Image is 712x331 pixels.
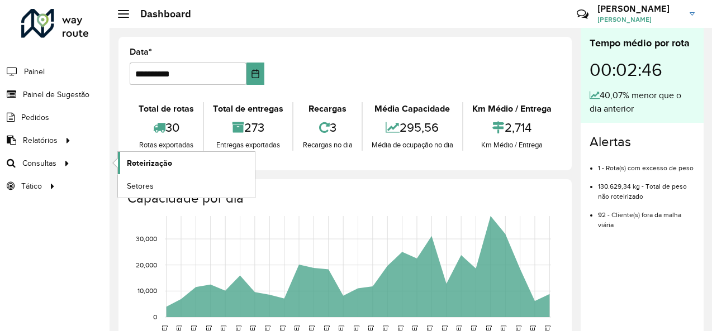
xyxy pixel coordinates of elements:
[127,180,154,192] span: Setores
[129,8,191,20] h2: Dashboard
[207,140,289,151] div: Entregas exportadas
[207,102,289,116] div: Total de entregas
[21,180,42,192] span: Tático
[598,202,695,230] li: 92 - Cliente(s) fora da malha viária
[127,157,172,169] span: Roteirização
[598,155,695,173] li: 1 - Rota(s) com excesso de peso
[130,45,152,59] label: Data
[137,287,157,294] text: 10,000
[21,112,49,123] span: Pedidos
[207,116,289,140] div: 273
[22,157,56,169] span: Consultas
[366,102,459,116] div: Média Capacidade
[597,3,681,14] h3: [PERSON_NAME]
[590,36,695,51] div: Tempo médio por rota
[590,134,695,150] h4: Alertas
[24,66,45,78] span: Painel
[366,140,459,151] div: Média de ocupação no dia
[296,116,358,140] div: 3
[132,140,200,151] div: Rotas exportadas
[571,2,595,26] a: Contato Rápido
[132,116,200,140] div: 30
[597,15,681,25] span: [PERSON_NAME]
[118,175,255,197] a: Setores
[366,116,459,140] div: 295,56
[466,116,558,140] div: 2,714
[598,173,695,202] li: 130.629,34 kg - Total de peso não roteirizado
[246,63,264,85] button: Choose Date
[466,140,558,151] div: Km Médio / Entrega
[23,135,58,146] span: Relatórios
[296,140,358,151] div: Recargas no dia
[23,89,89,100] span: Painel de Sugestão
[136,235,157,242] text: 30,000
[132,102,200,116] div: Total de rotas
[466,102,558,116] div: Km Médio / Entrega
[590,89,695,116] div: 40,07% menor que o dia anterior
[118,152,255,174] a: Roteirização
[296,102,358,116] div: Recargas
[127,190,561,207] h4: Capacidade por dia
[153,313,157,320] text: 0
[136,261,157,268] text: 20,000
[590,51,695,89] div: 00:02:46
